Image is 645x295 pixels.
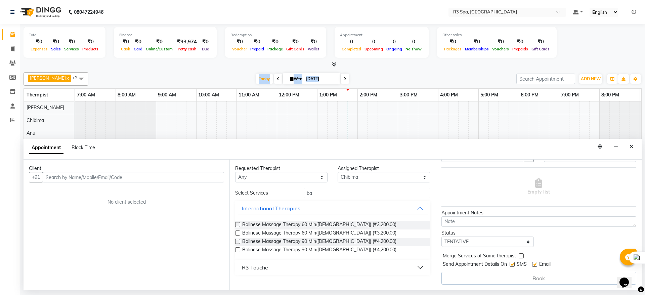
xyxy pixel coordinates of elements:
[463,47,490,51] span: Memberships
[176,47,198,51] span: Petty cash
[443,252,516,261] span: Merge Services of Same therapist
[62,47,81,51] span: Services
[66,75,69,81] a: x
[441,229,534,237] div: Status
[200,47,211,51] span: Due
[438,90,460,100] a: 4:00 PM
[200,38,211,46] div: ₹0
[43,172,224,182] input: Search by Name/Mobile/Email/Code
[617,268,638,288] iframe: chat widget
[235,165,328,172] div: Requested Therapist
[517,261,527,269] span: SMS
[230,32,321,38] div: Redemption
[74,3,103,22] b: 08047224946
[539,261,551,269] span: Email
[490,47,511,51] span: Vouchers
[132,38,144,46] div: ₹0
[340,47,363,51] span: Completed
[285,47,306,51] span: Gift Cards
[27,92,48,98] span: Therapist
[340,32,423,38] div: Appointment
[304,74,338,84] input: 2025-09-03
[27,104,64,111] span: [PERSON_NAME]
[306,47,321,51] span: Wallet
[442,32,551,38] div: Other sales
[119,32,211,38] div: Finance
[29,47,49,51] span: Expenses
[119,47,132,51] span: Cash
[242,263,268,271] div: R3 Touche
[559,90,580,100] a: 7:00 PM
[242,246,396,255] span: Balinese Massage Therapy 90 Min([DEMOGRAPHIC_DATA]) (₹4,200.00)
[49,47,62,51] span: Sales
[306,38,321,46] div: ₹0
[277,90,301,100] a: 12:00 PM
[29,172,43,182] button: +91
[579,74,602,84] button: ADD NEW
[230,189,298,197] div: Select Services
[600,90,621,100] a: 8:00 PM
[237,90,261,100] a: 11:00 AM
[317,90,339,100] a: 1:00 PM
[29,165,224,172] div: Client
[441,209,636,216] div: Appointment Notes
[385,38,404,46] div: 0
[45,199,208,206] div: No client selected
[72,144,95,151] span: Block Time
[490,38,511,46] div: ₹0
[27,117,44,123] span: Chibima
[530,38,551,46] div: ₹0
[156,90,178,100] a: 9:00 AM
[363,38,385,46] div: 0
[75,90,97,100] a: 7:00 AM
[238,202,427,214] button: International Therapies
[304,188,430,198] input: Search by service name
[27,130,35,136] span: Anu
[249,38,266,46] div: ₹0
[398,90,419,100] a: 3:00 PM
[242,238,396,246] span: Balinese Massage Therapy 90 Min([DEMOGRAPHIC_DATA]) (₹4,200.00)
[256,74,273,84] span: Today
[49,38,62,46] div: ₹0
[404,38,423,46] div: 0
[519,90,540,100] a: 6:00 PM
[443,261,507,269] span: Send Appointment Details On
[479,90,500,100] a: 5:00 PM
[144,47,174,51] span: Online/Custom
[511,38,530,46] div: ₹0
[29,142,63,154] span: Appointment
[72,75,83,80] span: +3
[266,38,285,46] div: ₹0
[627,141,636,152] button: Close
[242,221,396,229] span: Balinese Massage Therapy 60 Min([DEMOGRAPHIC_DATA]) (₹3,200.00)
[132,47,144,51] span: Card
[17,3,63,22] img: logo
[81,38,100,46] div: ₹0
[174,38,200,46] div: ₹93,974
[266,47,285,51] span: Package
[363,47,385,51] span: Upcoming
[119,38,132,46] div: ₹0
[358,90,379,100] a: 2:00 PM
[144,38,174,46] div: ₹0
[285,38,306,46] div: ₹0
[230,38,249,46] div: ₹0
[340,38,363,46] div: 0
[404,47,423,51] span: No show
[30,75,66,81] span: [PERSON_NAME]
[511,47,530,51] span: Prepaids
[442,38,463,46] div: ₹0
[288,76,304,81] span: Wed
[385,47,404,51] span: Ongoing
[442,47,463,51] span: Packages
[197,90,221,100] a: 10:00 AM
[527,178,550,196] span: Empty list
[338,165,430,172] div: Assigned Therapist
[530,47,551,51] span: Gift Cards
[581,76,601,81] span: ADD NEW
[29,38,49,46] div: ₹0
[242,229,396,238] span: Balinese Massage Therapy 60 Min([DEMOGRAPHIC_DATA]) (₹3,200.00)
[463,38,490,46] div: ₹0
[62,38,81,46] div: ₹0
[116,90,137,100] a: 8:00 AM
